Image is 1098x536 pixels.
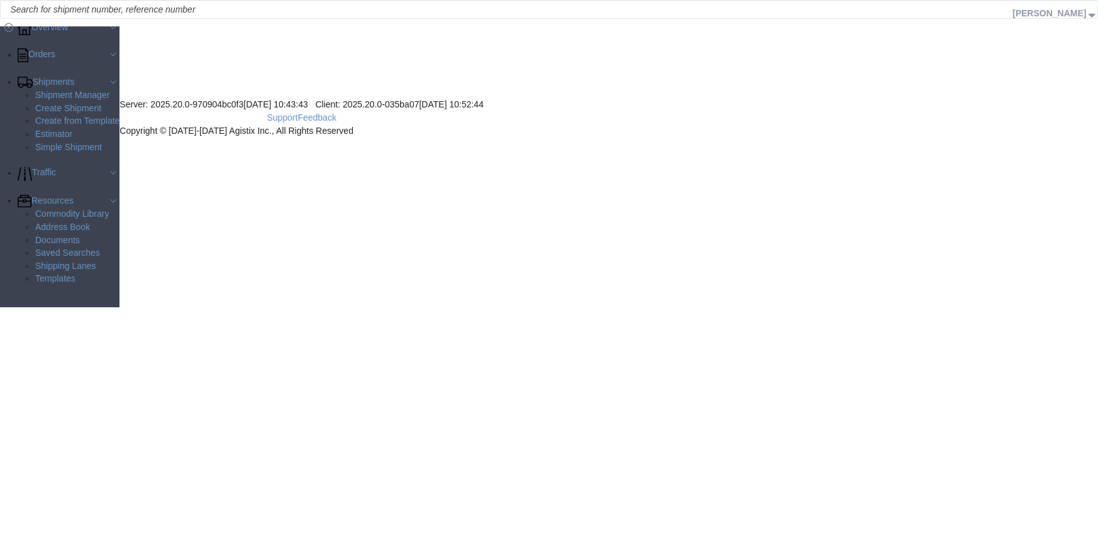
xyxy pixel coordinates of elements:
a: Orders [18,48,119,62]
span: Simple Shipment [35,141,102,154]
span: Orders [28,48,55,62]
a: Shipments [18,76,119,89]
a: Traffic [18,167,119,181]
span: Traffic [32,167,56,181]
a: Estimator [35,128,119,141]
span: Shipments [33,76,74,89]
span: Shipping Lanes [35,260,96,273]
span: Resources [31,195,74,207]
a: Documents [35,234,119,247]
a: Simple Shipment [35,141,119,154]
a: Saved Searches [35,247,119,260]
span: Commodity Library [35,208,109,221]
a: Templates [35,273,119,285]
span: [DATE] 10:52:44 [419,99,483,109]
a: Create Shipment [35,102,119,115]
button: [PERSON_NAME] [1012,6,1098,21]
a: Shipment Manager [35,89,119,102]
span: [DATE] 10:43:43 [243,99,308,109]
span: Client: 2025.20.0-035ba07 [315,99,484,109]
a: Create from Template [35,115,119,128]
a: Resources [18,195,119,207]
span: Create Shipment [35,102,101,115]
a: Commodity Library [35,208,119,221]
span: Shipment Manager [35,89,109,102]
span: Saved Searches [35,247,100,260]
a: Shipping Lanes [35,260,119,273]
span: Estimator [35,128,72,141]
span: Templates [35,273,75,285]
span: Documents [35,234,80,247]
span: Address Book [35,221,90,234]
a: Support [267,112,297,123]
a: Address Book [35,221,119,234]
a: Feedback [297,112,336,123]
span: Chantelle Bower [1012,8,1086,18]
span: Copyright © [DATE]-[DATE] Agistix Inc., All Rights Reserved [119,126,353,136]
span: Server: 2025.20.0-970904bc0f3 [119,99,308,109]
